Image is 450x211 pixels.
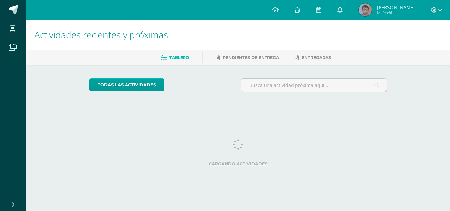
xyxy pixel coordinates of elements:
[377,10,415,15] span: Mi Perfil
[302,55,331,60] span: Entregadas
[377,4,415,11] span: [PERSON_NAME]
[161,52,189,63] a: Tablero
[241,79,387,92] input: Busca una actividad próxima aquí...
[295,52,331,63] a: Entregadas
[223,55,279,60] span: Pendientes de entrega
[89,78,164,91] a: todas las Actividades
[216,52,279,63] a: Pendientes de entrega
[359,3,372,16] img: 657983025bc339f3e4dda0fefa4d5b83.png
[89,161,387,166] label: Cargando actividades
[34,28,168,41] span: Actividades recientes y próximas
[169,55,189,60] span: Tablero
